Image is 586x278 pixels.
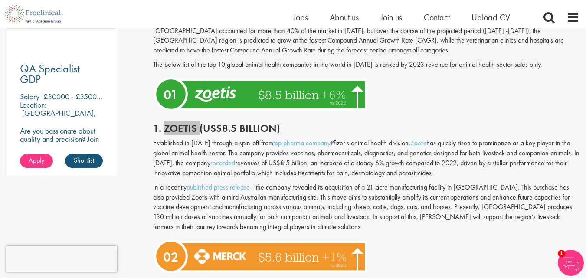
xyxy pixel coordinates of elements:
p: [GEOGRAPHIC_DATA], [GEOGRAPHIC_DATA] [20,108,96,126]
a: recorded [210,158,235,167]
h2: 1. Zoetis (US$8.5 billion) [153,123,579,134]
img: Chatbot [558,250,584,276]
iframe: reCAPTCHA [6,246,117,272]
p: Are you passionate about quality and precision? Join our team as a … and help ensure top-tier sta... [20,127,103,168]
span: Location: [20,100,46,110]
a: About us [330,12,359,23]
a: Contact [424,12,450,23]
p: Established in [DATE] through a spin-off from Pfizer's animal health division, has quickly risen ... [153,138,579,178]
a: published press release [187,183,250,192]
a: QA Specialist GDP [20,63,103,85]
a: Join us [380,12,402,23]
a: Jobs [293,12,308,23]
span: Apply [29,156,44,165]
p: In [DATE], the size and share of the worldwide animal health market was projected to be worth an ... [153,6,579,56]
p: £30000 - £35000 per annum [43,92,134,101]
a: top pharma company [273,138,331,147]
a: Apply [20,154,53,168]
p: The below list of the top 10 global animal health companies in the world in [DATE] is ranked by 2... [153,60,579,70]
span: QA Specialist GDP [20,61,80,87]
span: Salary [20,92,39,101]
a: Shortlist [65,154,103,168]
a: Upload CV [471,12,510,23]
a: Zoetis [410,138,426,147]
span: 1 [558,250,565,257]
p: In a recently – the company revealed its acquisition of a 21-acre manufacturing facility in [GEOG... [153,183,579,232]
